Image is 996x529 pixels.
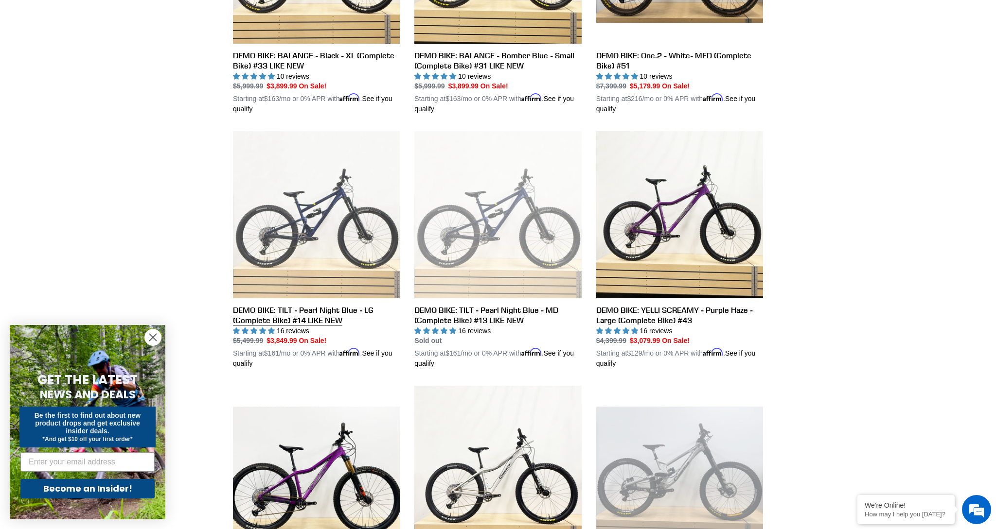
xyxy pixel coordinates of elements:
span: We're online! [56,122,134,221]
button: Close dialog [144,329,161,346]
span: GET THE LATEST [37,371,138,389]
span: Be the first to find out about new product drops and get exclusive insider deals. [35,411,141,435]
textarea: Type your message and hit 'Enter' [5,265,185,299]
div: Navigation go back [11,53,25,68]
input: Enter your email address [20,452,155,472]
button: Become an Insider! [20,479,155,498]
div: We're Online! [865,501,947,509]
span: NEWS AND DEALS [40,387,136,402]
div: Minimize live chat window [160,5,183,28]
p: How may I help you today? [865,511,947,518]
img: d_696896380_company_1647369064580_696896380 [31,49,55,73]
span: *And get $10 off your first order* [42,436,132,443]
div: Chat with us now [65,54,178,67]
